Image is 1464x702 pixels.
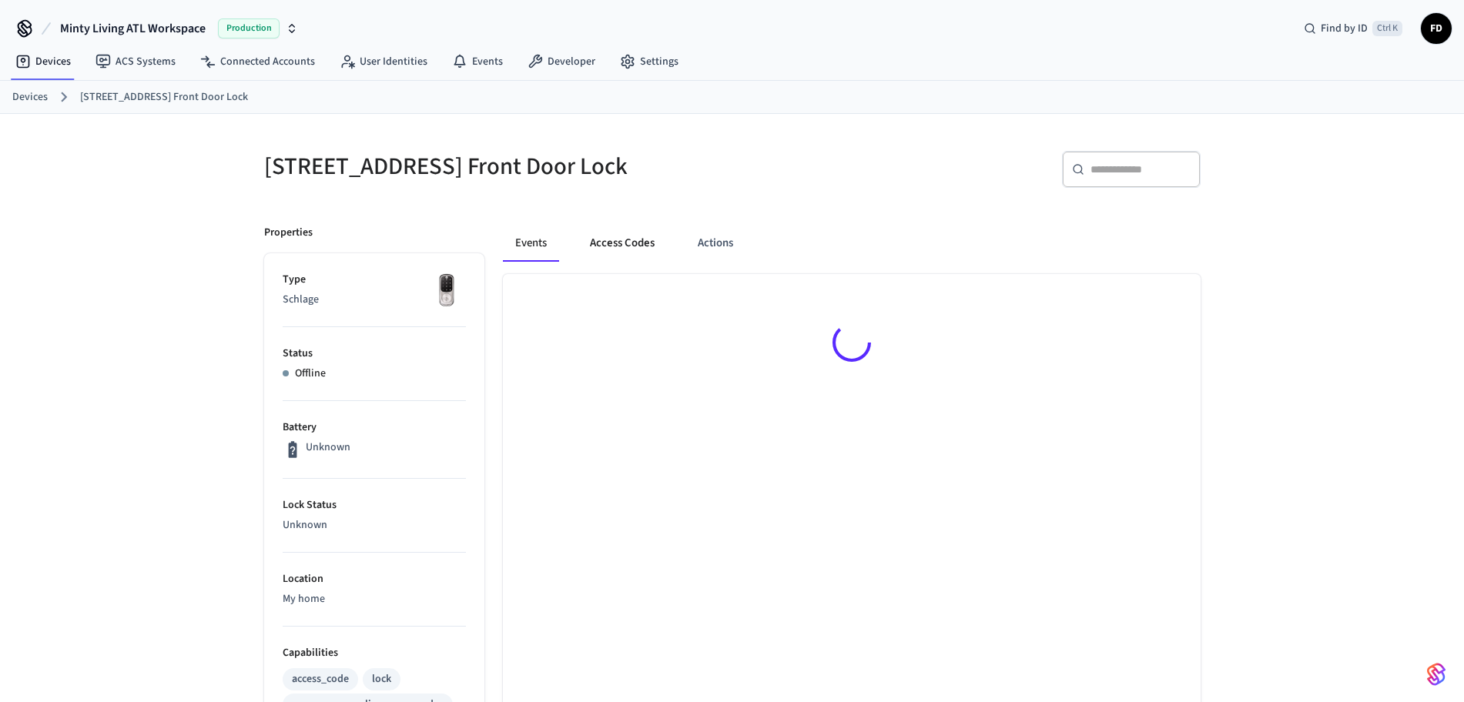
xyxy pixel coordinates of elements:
button: Access Codes [578,225,667,262]
a: User Identities [327,48,440,75]
p: Location [283,571,466,587]
a: Settings [608,48,691,75]
a: [STREET_ADDRESS] Front Door Lock [80,89,248,105]
button: Actions [685,225,745,262]
p: Lock Status [283,497,466,513]
p: My home [283,591,466,607]
p: Schlage [283,292,466,308]
a: Connected Accounts [188,48,327,75]
p: Unknown [306,440,350,456]
img: SeamLogoGradient.69752ec5.svg [1427,662,1446,687]
span: Find by ID [1321,21,1368,36]
button: FD [1421,13,1452,44]
a: ACS Systems [83,48,188,75]
div: ant example [503,225,1201,262]
p: Status [283,346,466,362]
div: access_code [292,671,349,687]
button: Events [503,225,559,262]
span: FD [1422,15,1450,42]
a: Devices [12,89,48,105]
a: Events [440,48,515,75]
div: Find by IDCtrl K [1291,15,1415,42]
p: Capabilities [283,645,466,661]
a: Devices [3,48,83,75]
img: Yale Assure Touchscreen Wifi Smart Lock, Satin Nickel, Front [427,272,466,310]
span: Production [218,18,280,38]
span: Minty Living ATL Workspace [60,19,206,38]
a: Developer [515,48,608,75]
p: Offline [295,366,326,382]
h5: [STREET_ADDRESS] Front Door Lock [264,151,723,182]
p: Type [283,272,466,288]
span: Ctrl K [1372,21,1402,36]
p: Battery [283,420,466,436]
p: Properties [264,225,313,241]
p: Unknown [283,517,466,533]
div: lock [372,671,391,687]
